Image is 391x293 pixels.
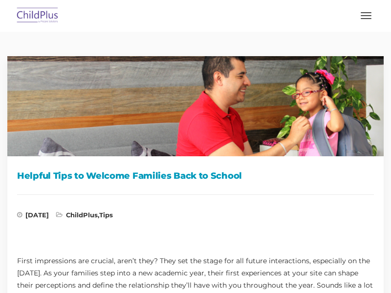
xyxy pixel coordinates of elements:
[17,168,374,183] h1: Helpful Tips to Welcome Families Back to School
[66,211,98,219] a: ChildPlus
[56,212,113,222] span: ,
[15,4,61,27] img: ChildPlus by Procare Solutions
[17,212,49,222] span: [DATE]
[99,211,113,219] a: Tips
